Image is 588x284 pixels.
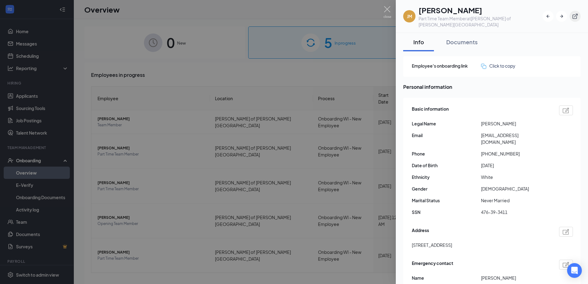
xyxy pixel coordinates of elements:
span: [EMAIL_ADDRESS][DOMAIN_NAME] [481,132,550,145]
span: Address [412,227,429,237]
span: Employee's onboarding link [412,62,481,69]
span: SSN [412,209,481,215]
span: [PERSON_NAME] [481,120,550,127]
span: Email [412,132,481,139]
h1: [PERSON_NAME] [419,5,542,15]
span: Legal Name [412,120,481,127]
span: 476-39-3411 [481,209,550,215]
div: Info [409,38,428,46]
span: Date of Birth [412,162,481,169]
span: White [481,174,550,180]
button: ExternalLink [570,11,581,22]
div: Documents [446,38,478,46]
span: Phone [412,150,481,157]
span: Personal information [403,83,581,91]
span: [DEMOGRAPHIC_DATA] [481,185,550,192]
div: JM [407,13,412,19]
button: Click to copy [481,62,515,69]
span: [DATE] [481,162,550,169]
span: [STREET_ADDRESS] [412,242,452,248]
span: Never Married [481,197,550,204]
span: [PHONE_NUMBER] [481,150,550,157]
button: ArrowRight [556,11,567,22]
img: click-to-copy.71757273a98fde459dfc.svg [481,64,486,69]
span: Basic information [412,105,449,115]
span: Gender [412,185,481,192]
svg: ExternalLink [572,13,578,19]
span: Emergency contact [412,260,453,270]
span: Marital Status [412,197,481,204]
span: Ethnicity [412,174,481,180]
div: Open Intercom Messenger [567,263,582,278]
svg: ArrowLeftNew [545,13,551,19]
div: Part Time Team Member at [PERSON_NAME] of [PERSON_NAME][GEOGRAPHIC_DATA] [419,15,542,28]
button: ArrowLeftNew [542,11,554,22]
svg: ArrowRight [558,13,565,19]
span: Name [412,274,481,281]
span: [PERSON_NAME] [481,274,550,281]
